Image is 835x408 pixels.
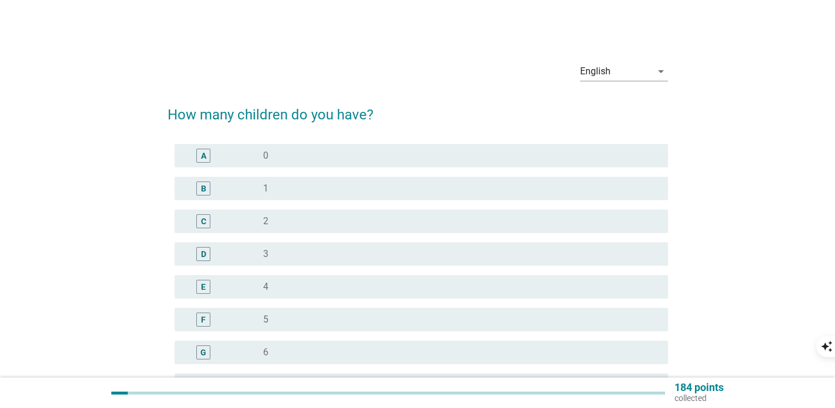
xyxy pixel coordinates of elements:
[263,215,268,227] label: 2
[201,215,206,228] div: C
[263,150,268,162] label: 0
[674,393,724,403] p: collected
[263,248,268,260] label: 3
[263,347,268,358] label: 6
[580,66,611,77] div: English
[168,92,668,125] h2: How many children do you have?
[201,248,206,260] div: D
[201,314,206,326] div: F
[201,281,206,293] div: E
[654,64,668,78] i: arrow_drop_down
[200,347,206,359] div: G
[263,183,268,194] label: 1
[263,314,268,325] label: 5
[263,281,268,293] label: 4
[201,183,206,195] div: B
[201,150,206,162] div: A
[674,382,724,393] p: 184 points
